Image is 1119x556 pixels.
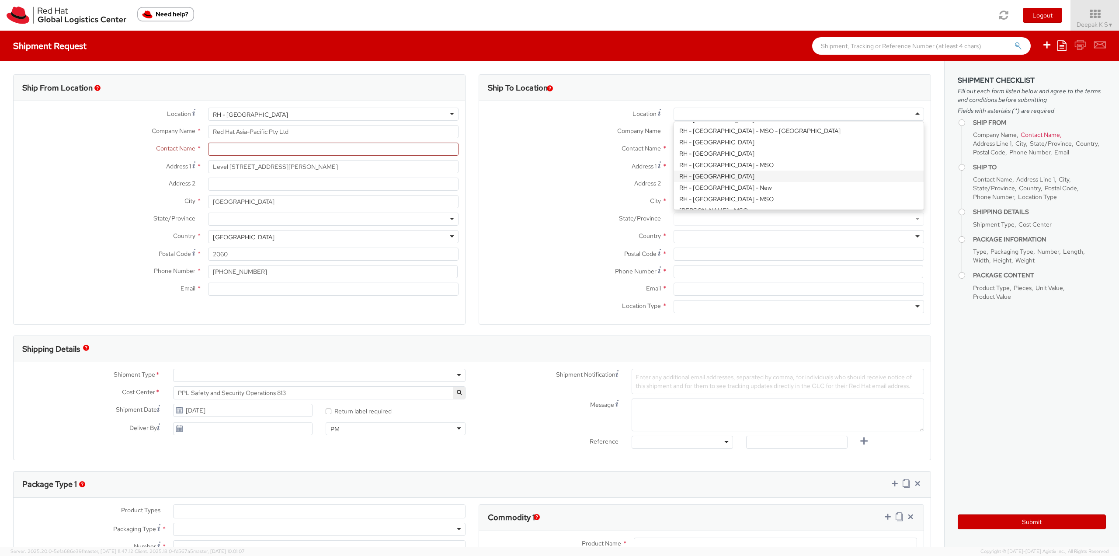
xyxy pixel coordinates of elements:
[7,7,126,24] img: rh-logistics-00dfa346123c4ec078e1.svg
[1015,140,1026,147] span: City
[134,542,156,550] span: Number
[973,148,1005,156] span: Postal Code
[973,209,1106,215] h4: Shipping Details
[113,525,156,533] span: Packaging Type
[973,236,1106,243] h4: Package Information
[181,284,195,292] span: Email
[973,293,1011,301] span: Product Value
[22,84,93,92] h3: Ship From Location
[122,388,155,398] span: Cost Center
[958,514,1106,529] button: Submit
[330,425,340,434] div: PM
[1009,148,1050,156] span: Phone Number
[1063,248,1083,255] span: Length
[156,144,195,152] span: Contact Name
[22,345,80,353] h3: Shipping Details
[166,162,191,170] span: Address 1
[13,41,87,51] h4: Shipment Request
[622,144,661,152] span: Contact Name
[326,409,331,414] input: Return label required
[958,106,1106,115] span: Fields with asterisks (*) are required
[1014,284,1032,292] span: Pieces
[973,119,1106,126] h4: Ship From
[1018,220,1052,228] span: Cost Center
[114,370,155,380] span: Shipment Type
[1030,140,1072,147] span: State/Province
[193,548,245,554] span: master, [DATE] 10:01:07
[590,437,619,445] span: Reference
[1054,148,1069,156] span: Email
[178,389,461,397] span: PPL Safety and Security Operations 813
[634,179,661,187] span: Address 2
[674,182,924,193] div: RH - [GEOGRAPHIC_DATA] - New
[1045,184,1077,192] span: Postal Code
[83,548,133,554] span: master, [DATE] 11:47:12
[973,284,1010,292] span: Product Type
[167,110,191,118] span: Location
[622,302,661,310] span: Location Type
[1016,175,1055,183] span: Address Line 1
[137,7,194,21] button: Need help?
[116,405,157,414] span: Shipment Date
[632,162,657,170] span: Address 1
[1015,256,1035,264] span: Weight
[973,140,1011,147] span: Address Line 1
[617,127,661,135] span: Company Name
[973,131,1017,139] span: Company Name
[173,232,195,240] span: Country
[646,284,661,292] span: Email
[154,267,195,275] span: Phone Number
[636,373,912,390] span: Enter any additional email addresses, separated by comma, for individuals who should receive noti...
[993,256,1011,264] span: Height
[488,84,548,92] h3: Ship To Location
[990,248,1033,255] span: Packaging Type
[159,250,191,258] span: Postal Code
[624,250,657,258] span: Postal Code
[121,506,160,514] span: Product Types
[1036,284,1063,292] span: Unit Value
[1076,140,1098,147] span: Country
[213,110,288,119] div: RH - [GEOGRAPHIC_DATA]
[973,248,987,255] span: Type
[674,205,924,216] div: [PERSON_NAME] - MSO
[1059,175,1069,183] span: City
[650,197,661,205] span: City
[674,193,924,205] div: RH - [GEOGRAPHIC_DATA] - MSO
[973,164,1106,171] h4: Ship To
[213,233,275,241] div: [GEOGRAPHIC_DATA]
[973,193,1014,201] span: Phone Number
[1077,21,1113,28] span: Deepak K S
[812,37,1031,55] input: Shipment, Tracking or Reference Number (at least 4 chars)
[129,423,157,433] span: Deliver By
[1019,184,1041,192] span: Country
[184,197,195,205] span: City
[1018,193,1057,201] span: Location Type
[674,159,924,171] div: RH - [GEOGRAPHIC_DATA] - MSO
[590,401,614,409] span: Message
[556,370,615,379] span: Shipment Notification
[639,232,661,240] span: Country
[326,406,393,416] label: Return label required
[173,386,466,399] span: PPL Safety and Security Operations 813
[615,267,657,275] span: Phone Number
[973,272,1106,279] h4: Package Content
[22,480,77,489] h3: Package Type 1
[973,256,989,264] span: Width
[958,87,1106,104] span: Fill out each form listed below and agree to the terms and conditions before submitting
[674,148,924,159] div: RH - [GEOGRAPHIC_DATA]
[488,513,535,522] h3: Commodity 1
[674,125,924,136] div: RH - [GEOGRAPHIC_DATA] - MSO - [GEOGRAPHIC_DATA]
[1023,8,1062,23] button: Logout
[674,136,924,148] div: RH - [GEOGRAPHIC_DATA]
[674,171,924,182] div: RH - [GEOGRAPHIC_DATA]
[169,179,195,187] span: Address 2
[973,220,1015,228] span: Shipment Type
[958,77,1106,84] h3: Shipment Checklist
[980,548,1109,555] span: Copyright © [DATE]-[DATE] Agistix Inc., All Rights Reserved
[135,548,245,554] span: Client: 2025.18.0-fd567a5
[153,214,195,222] span: State/Province
[10,548,133,554] span: Server: 2025.20.0-5efa686e39f
[1108,21,1113,28] span: ▼
[632,110,657,118] span: Location
[1037,248,1059,255] span: Number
